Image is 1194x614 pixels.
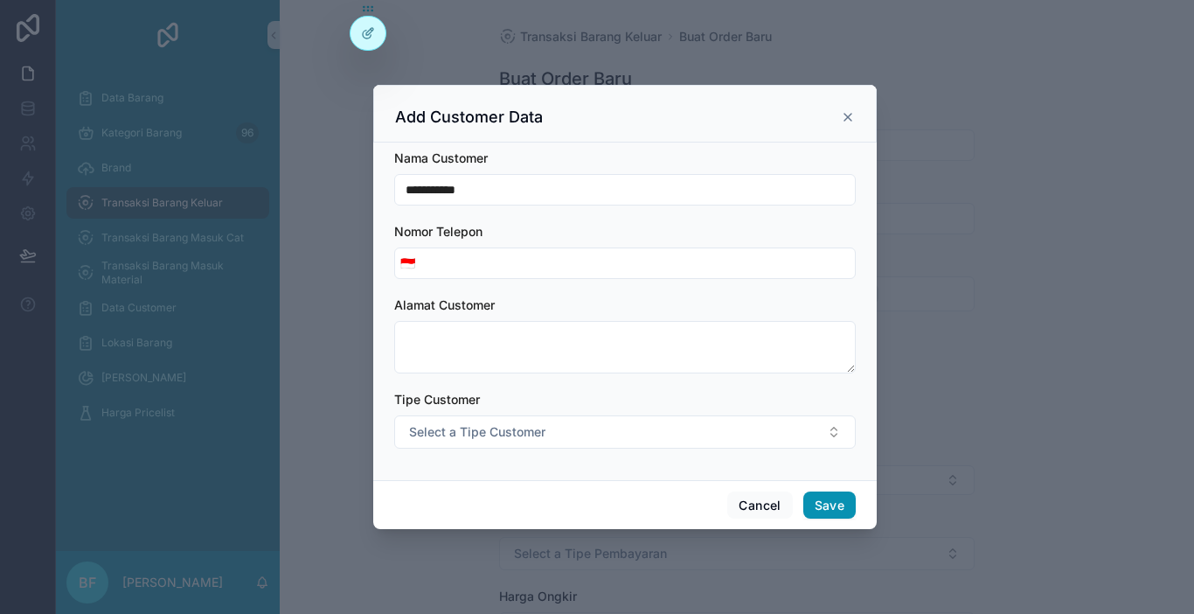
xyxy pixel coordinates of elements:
[394,297,495,312] span: Alamat Customer
[394,150,488,165] span: Nama Customer
[394,392,480,407] span: Tipe Customer
[394,224,482,239] span: Nomor Telepon
[409,423,545,441] span: Select a Tipe Customer
[394,415,856,449] button: Select Button
[803,492,856,520] button: Save
[400,255,415,272] span: 🇮🇩
[727,492,792,520] button: Cancel
[395,107,543,128] h3: Add Customer Data
[395,248,420,279] button: Select Button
